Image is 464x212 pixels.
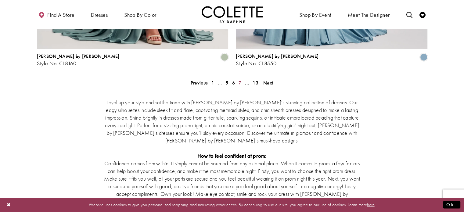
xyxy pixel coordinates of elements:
[237,78,243,87] a: 7
[420,54,427,61] i: Dusty Blue
[189,78,210,87] a: Prev Page
[202,6,263,23] img: Colette by Daphne
[37,54,120,66] div: Colette by Daphne Style No. CL8160
[211,80,214,86] span: 1
[443,201,460,209] button: Submit Dialog
[253,80,258,86] span: 13
[261,78,275,87] a: Next Page
[123,6,158,23] span: Shop by color
[299,12,331,18] span: Shop By Event
[236,54,318,66] div: Colette by Daphne Style No. CL8550
[243,78,251,87] a: ...
[44,201,420,209] p: Website uses cookies to give you personalized shopping and marketing experiences. By continuing t...
[4,199,14,210] button: Close Dialog
[245,80,249,86] span: ...
[37,60,77,67] span: Style No. CL8160
[236,60,276,67] span: Style No. CL8550
[298,6,333,23] span: Shop By Event
[224,78,230,87] a: 5
[202,6,263,23] a: Visit Home Page
[124,12,156,18] span: Shop by color
[221,54,228,61] i: Sage
[37,6,76,23] a: Find a store
[37,53,120,59] span: [PERSON_NAME] by [PERSON_NAME]
[191,80,208,86] span: Previous
[239,80,241,86] span: 7
[91,12,108,18] span: Dresses
[418,6,427,23] a: Check Wishlist
[197,152,267,159] strong: How to feel confident at prom:
[218,80,222,86] span: ...
[103,160,362,205] p: Confidence comes from within. It simply cannot be sourced from any external place. When it comes ...
[210,78,216,87] a: 1
[216,78,224,87] a: ...
[225,80,228,86] span: 5
[346,6,391,23] a: Meet the designer
[367,202,375,208] a: here
[230,78,237,87] span: Current page
[348,12,390,18] span: Meet the designer
[251,78,260,87] a: 13
[236,53,318,59] span: [PERSON_NAME] by [PERSON_NAME]
[103,99,362,144] p: Level up your style and set the trend with [PERSON_NAME] by [PERSON_NAME]’s stunning collection o...
[89,6,109,23] span: Dresses
[232,80,235,86] span: 6
[47,12,74,18] span: Find a store
[263,80,273,86] span: Next
[405,6,414,23] a: Toggle search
